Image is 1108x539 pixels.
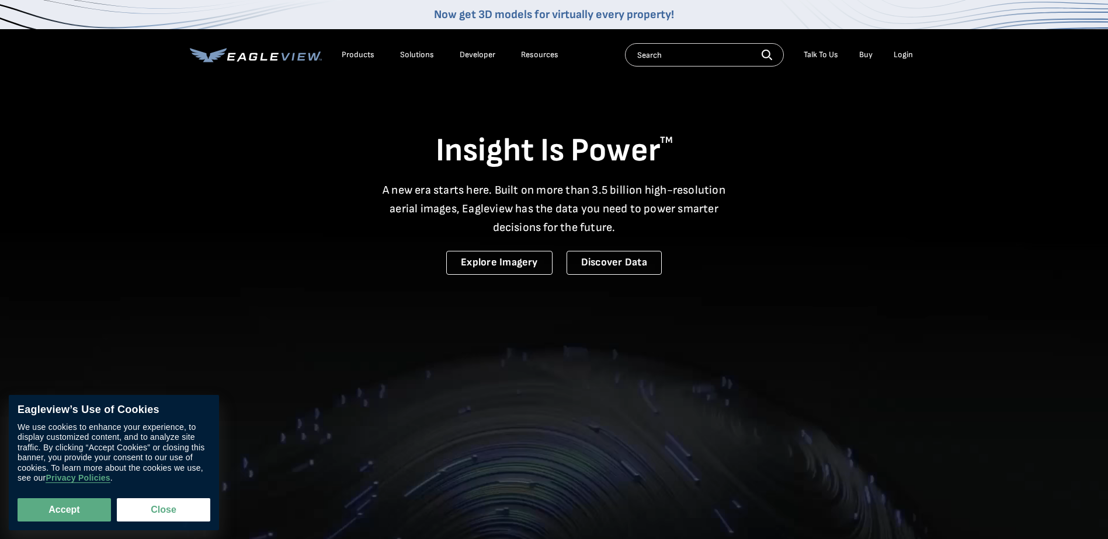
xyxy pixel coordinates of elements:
[18,404,210,416] div: Eagleview’s Use of Cookies
[342,50,374,60] div: Products
[625,43,784,66] input: Search
[18,498,111,521] button: Accept
[446,251,553,275] a: Explore Imagery
[18,422,210,484] div: We use cookies to enhance your experience, to display customized content, and to analyze site tra...
[46,474,110,484] a: Privacy Policies
[567,251,662,275] a: Discover Data
[460,50,495,60] a: Developer
[434,8,674,22] a: Now get 3D models for virtually every property!
[190,131,919,171] h1: Insight Is Power
[400,50,434,60] div: Solutions
[859,50,873,60] a: Buy
[660,135,673,146] sup: TM
[804,50,838,60] div: Talk To Us
[117,498,210,521] button: Close
[376,181,733,237] p: A new era starts here. Built on more than 3.5 billion high-resolution aerial images, Eagleview ha...
[894,50,913,60] div: Login
[521,50,558,60] div: Resources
